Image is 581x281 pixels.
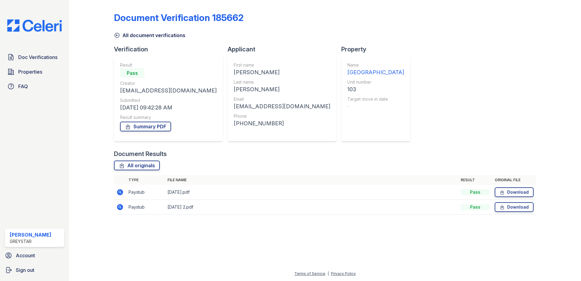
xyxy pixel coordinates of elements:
th: File name [165,175,458,185]
td: [DATE] 2.pdf [165,200,458,215]
div: | [328,271,329,276]
div: First name [234,62,330,68]
span: Doc Verifications [18,54,57,61]
a: Sign out [2,264,67,276]
a: All document verifications [114,32,185,39]
a: Download [495,187,534,197]
div: [GEOGRAPHIC_DATA] [347,68,404,77]
a: Properties [5,66,64,78]
a: Name [GEOGRAPHIC_DATA] [347,62,404,77]
div: Submitted [120,97,217,103]
span: Account [16,252,35,259]
th: Original file [492,175,536,185]
a: Privacy Policy [331,271,356,276]
div: [PERSON_NAME] [234,85,330,94]
div: [EMAIL_ADDRESS][DOMAIN_NAME] [234,102,330,111]
span: Sign out [16,266,34,274]
div: Target move in date [347,96,404,102]
div: [PHONE_NUMBER] [234,119,330,128]
th: Type [126,175,165,185]
td: [DATE].pdf [165,185,458,200]
td: Paystub [126,185,165,200]
a: Doc Verifications [5,51,64,63]
div: Applicant [228,45,341,54]
div: Pass [461,189,490,195]
div: Creator [120,80,217,86]
div: [DATE] 09:42:28 AM [120,103,217,112]
div: Verification [114,45,228,54]
a: FAQ [5,80,64,92]
span: Properties [18,68,42,75]
span: FAQ [18,83,28,90]
div: Result [120,62,217,68]
a: Download [495,202,534,212]
div: Pass [461,204,490,210]
div: [PERSON_NAME] [234,68,330,77]
a: Terms of Service [294,271,325,276]
th: Result [458,175,492,185]
div: Pass [120,68,144,78]
div: Unit number [347,79,404,85]
a: All originals [114,161,160,170]
div: [PERSON_NAME] [10,231,51,238]
a: Summary PDF [120,122,171,131]
div: - [347,102,404,111]
div: Name [347,62,404,68]
div: 103 [347,85,404,94]
div: Document Verification 185662 [114,12,244,23]
div: Document Results [114,150,167,158]
div: Phone [234,113,330,119]
td: Paystub [126,200,165,215]
div: Email [234,96,330,102]
div: [EMAIL_ADDRESS][DOMAIN_NAME] [120,86,217,95]
a: Account [2,249,67,262]
div: Property [341,45,415,54]
img: CE_Logo_Blue-a8612792a0a2168367f1c8372b55b34899dd931a85d93a1a3d3e32e68fde9ad4.png [2,19,67,32]
div: Greystar [10,238,51,245]
div: Result summary [120,114,217,120]
div: Last name [234,79,330,85]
